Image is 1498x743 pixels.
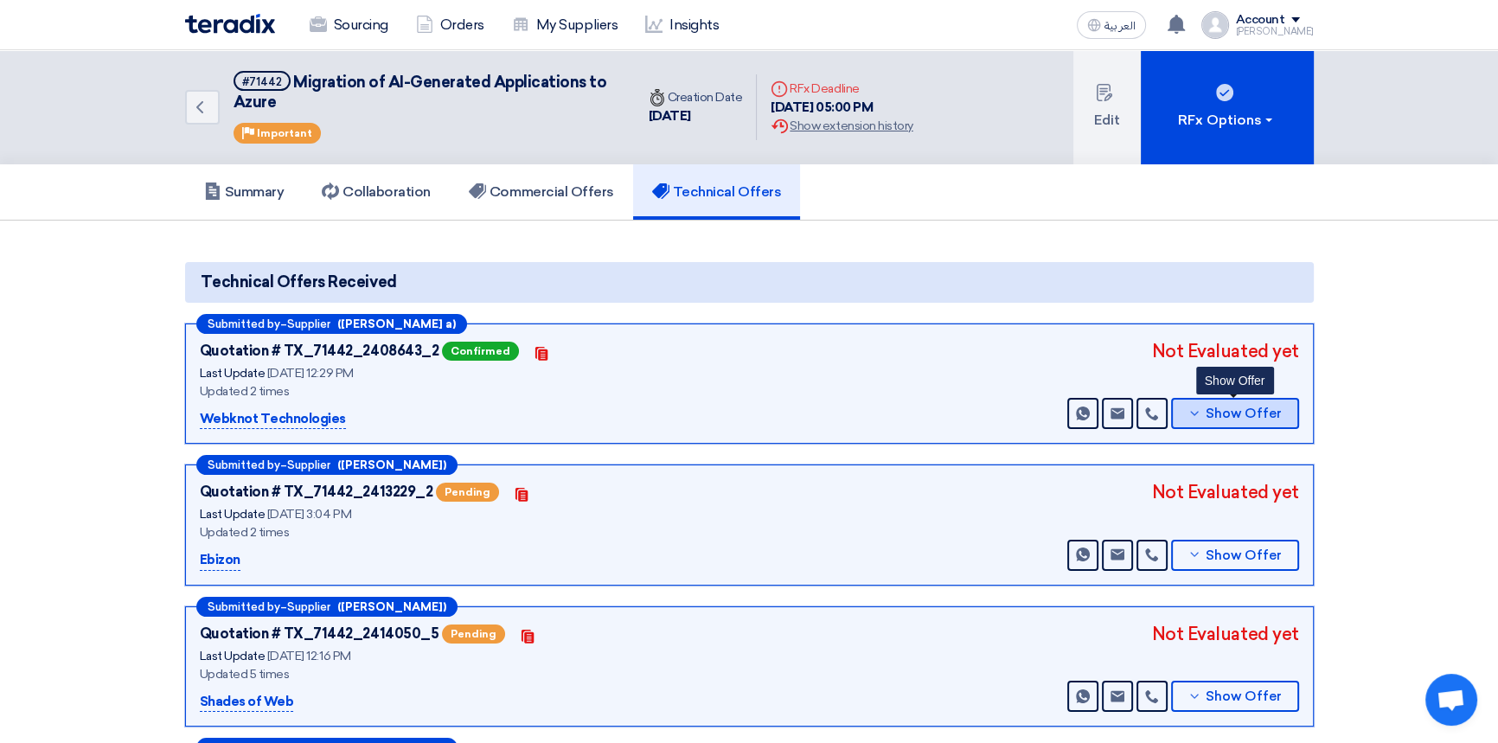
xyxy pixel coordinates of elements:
[469,183,614,201] h5: Commercial Offers
[303,164,450,220] a: Collaboration
[267,649,351,663] span: [DATE] 12:16 PM
[1171,398,1299,429] button: Show Offer
[287,601,330,612] span: Supplier
[267,507,351,522] span: [DATE] 3:04 PM
[633,164,800,220] a: Technical Offers
[208,318,280,330] span: Submitted by
[1178,110,1276,131] div: RFx Options
[1152,621,1299,647] div: Not Evaluated yet
[649,88,743,106] div: Creation Date
[200,523,632,541] div: Updated 2 times
[234,73,607,112] span: Migration of AI-Generated Applications to Azure
[200,507,266,522] span: Last Update
[1206,690,1282,703] span: Show Offer
[498,6,631,44] a: My Suppliers
[1206,549,1282,562] span: Show Offer
[267,366,354,381] span: [DATE] 12:29 PM
[337,459,446,471] b: ([PERSON_NAME])
[631,6,733,44] a: Insights
[200,624,439,644] div: Quotation # TX_71442_2414050_5
[200,382,632,400] div: Updated 2 times
[1141,50,1314,164] button: RFx Options
[1104,20,1136,32] span: العربية
[200,366,266,381] span: Last Update
[1236,13,1285,28] div: Account
[185,14,275,34] img: Teradix logo
[1171,681,1299,712] button: Show Offer
[1073,50,1141,164] button: Edit
[200,482,433,503] div: Quotation # TX_71442_2413229_2
[442,625,505,644] span: Pending
[234,71,614,113] h5: Migration of AI-Generated Applications to Azure
[322,183,431,201] h5: Collaboration
[200,649,266,663] span: Last Update
[185,164,304,220] a: Summary
[771,80,912,98] div: RFx Deadline
[402,6,498,44] a: Orders
[287,459,330,471] span: Supplier
[450,164,633,220] a: Commercial Offers
[1196,367,1274,394] div: Show Offer
[1425,674,1477,726] div: Open chat
[200,692,294,713] p: Shades of Web
[1077,11,1146,39] button: العربية
[442,342,519,361] span: Confirmed
[200,341,439,362] div: Quotation # TX_71442_2408643_2
[652,183,781,201] h5: Technical Offers
[208,601,280,612] span: Submitted by
[196,455,458,475] div: –
[649,106,743,126] div: [DATE]
[208,459,280,471] span: Submitted by
[200,665,632,683] div: Updated 5 times
[436,483,499,502] span: Pending
[201,271,397,294] span: Technical Offers Received
[1206,407,1282,420] span: Show Offer
[337,601,446,612] b: ([PERSON_NAME])
[200,409,346,430] p: Webknot Technologies
[242,76,282,87] div: #71442
[771,98,912,118] div: [DATE] 05:00 PM
[204,183,285,201] h5: Summary
[296,6,402,44] a: Sourcing
[771,117,912,135] div: Show extension history
[1201,11,1229,39] img: profile_test.png
[337,318,456,330] b: ([PERSON_NAME] a)
[257,127,312,139] span: Important
[287,318,330,330] span: Supplier
[196,597,458,617] div: –
[1236,27,1314,36] div: [PERSON_NAME]
[1152,338,1299,364] div: Not Evaluated yet
[196,314,467,334] div: –
[200,550,240,571] p: Ebizon
[1171,540,1299,571] button: Show Offer
[1152,479,1299,505] div: Not Evaluated yet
